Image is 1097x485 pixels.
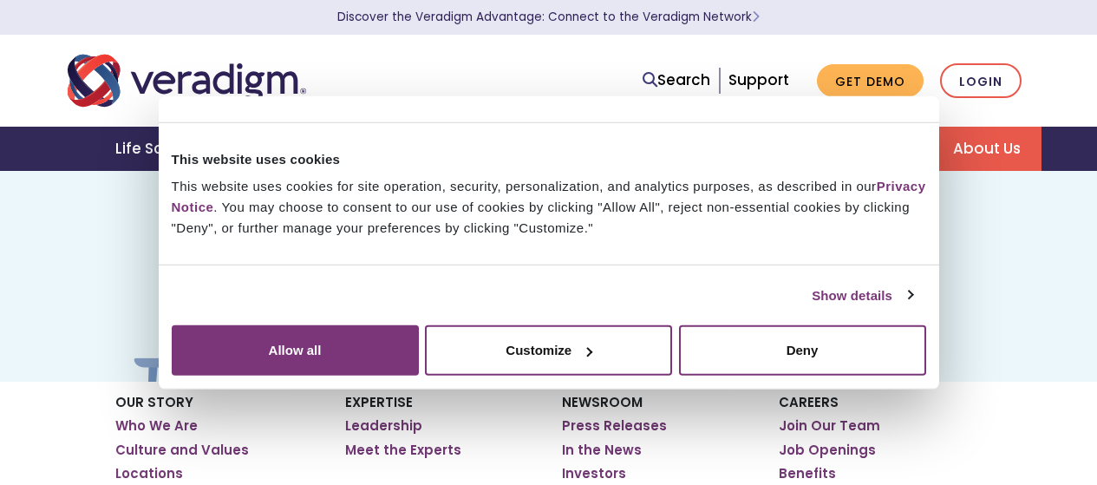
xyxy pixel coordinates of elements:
a: Leadership [345,417,422,435]
a: Privacy Notice [172,179,926,214]
a: Support [728,69,789,90]
a: About Us [932,127,1041,171]
a: In the News [562,442,642,459]
div: This website uses cookies for site operation, security, personalization, and analytics purposes, ... [172,176,926,239]
a: Show details [812,285,912,305]
a: Investors [562,465,626,482]
a: Press Releases [562,417,667,435]
a: Life Sciences [95,127,238,171]
button: Deny [679,325,926,376]
a: Benefits [779,465,836,482]
a: Login [940,63,1022,99]
a: Search [643,69,710,92]
a: Discover the Veradigm Advantage: Connect to the Veradigm NetworkLearn More [337,9,760,25]
img: Veradigm logo [68,52,306,109]
a: Culture and Values [115,442,249,459]
a: Job Openings [779,442,876,459]
span: Learn More [752,9,760,25]
a: Join Our Team [779,417,880,435]
button: Allow all [172,325,419,376]
a: Meet the Experts [345,442,461,459]
button: Customize [425,325,672,376]
div: This website uses cookies [172,148,926,169]
a: Who We Are [115,417,198,435]
a: Get Demo [817,64,924,98]
a: Locations [115,465,183,482]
